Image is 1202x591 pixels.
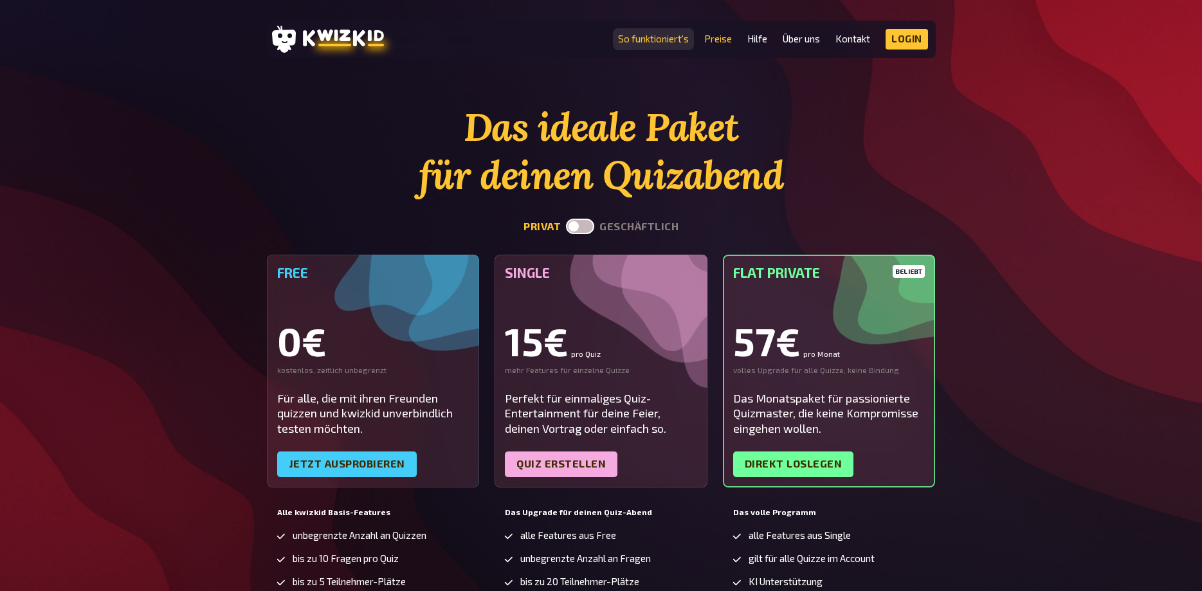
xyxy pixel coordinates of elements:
[733,322,925,360] div: 57€
[733,508,925,517] h5: Das volle Programm
[749,530,851,541] span: alle Features aus Single
[277,322,469,360] div: 0€
[835,33,870,44] a: Kontakt
[749,553,875,564] span: gilt für alle Quizze im Account
[571,350,601,358] small: pro Quiz
[505,451,617,477] a: Quiz erstellen
[505,265,697,280] h5: Single
[524,221,561,233] button: privat
[704,33,732,44] a: Preise
[293,576,406,587] span: bis zu 5 Teilnehmer-Plätze
[277,508,469,517] h5: Alle kwizkid Basis-Features
[733,265,925,280] h5: Flat Private
[747,33,767,44] a: Hilfe
[293,553,399,564] span: bis zu 10 Fragen pro Quiz
[505,508,697,517] h5: Das Upgrade für deinen Quiz-Abend
[293,530,426,541] span: unbegrenzte Anzahl an Quizzen
[520,553,651,564] span: unbegrenzte Anzahl an Fragen
[733,365,925,376] div: volles Upgrade für alle Quizze, keine Bindung
[618,33,689,44] a: So funktioniert's
[505,391,697,436] div: Perfekt für einmaliges Quiz-Entertainment für deine Feier, deinen Vortrag oder einfach so.
[277,365,469,376] div: kostenlos, zeitlich unbegrenzt
[505,365,697,376] div: mehr Features für einzelne Quizze
[277,265,469,280] h5: Free
[803,350,840,358] small: pro Monat
[505,322,697,360] div: 15€
[277,391,469,436] div: Für alle, die mit ihren Freunden quizzen und kwizkid unverbindlich testen möchten.
[749,576,823,587] span: KI Unterstützung
[520,530,616,541] span: alle Features aus Free
[733,451,854,477] a: Direkt loslegen
[267,103,936,199] h1: Das ideale Paket für deinen Quizabend
[277,451,417,477] a: Jetzt ausprobieren
[520,576,639,587] span: bis zu 20 Teilnehmer-Plätze
[733,391,925,436] div: Das Monatspaket für passionierte Quizmaster, die keine Kompromisse eingehen wollen.
[886,29,928,50] a: Login
[783,33,820,44] a: Über uns
[599,221,678,233] button: geschäftlich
